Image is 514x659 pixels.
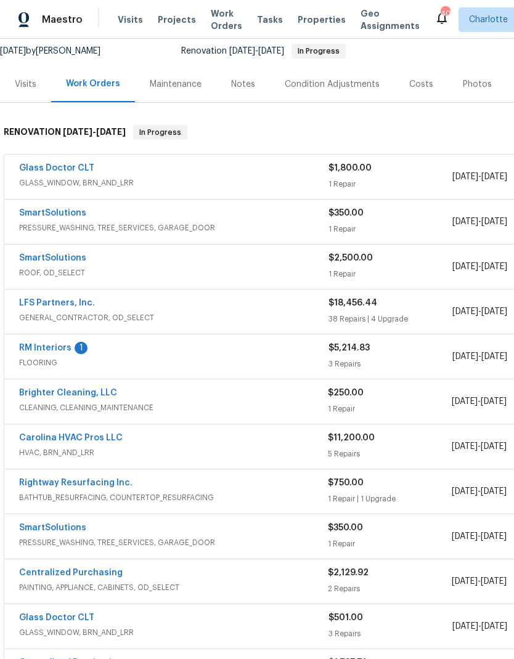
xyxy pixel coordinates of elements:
span: [DATE] [481,577,507,586]
span: [DATE] [481,622,507,631]
span: [DATE] [452,397,478,406]
span: $2,129.92 [328,568,369,577]
span: Geo Assignments [361,7,420,32]
span: - [452,575,507,588]
span: [DATE] [452,352,478,361]
div: 1 Repair [328,268,452,280]
span: [DATE] [481,217,507,226]
span: - [452,261,507,273]
span: [DATE] [481,172,507,181]
span: In Progress [293,47,345,55]
span: [DATE] [63,127,92,136]
div: Costs [409,78,433,91]
a: Brighter Cleaning, LLC [19,389,117,397]
a: Rightway Resurfacing Inc. [19,479,133,487]
span: Tasks [257,15,283,24]
span: [DATE] [452,532,478,541]
span: - [63,127,126,136]
a: RM Interiors [19,344,71,352]
div: 1 Repair [328,538,451,550]
span: - [452,440,507,453]
span: HVAC, BRN_AND_LRR [19,447,328,459]
div: 38 Repairs | 4 Upgrade [328,313,452,325]
div: 1 Repair [328,403,451,415]
span: - [452,305,507,318]
span: [DATE] [481,307,507,316]
span: BATHTUB_RESURFACING, COUNTERTOP_RESURFACING [19,491,328,504]
a: LFS Partners, Inc. [19,299,95,307]
span: [DATE] [452,262,478,271]
span: Renovation [181,47,346,55]
span: $18,456.44 [328,299,377,307]
span: PRESSURE_WASHING, TREE_SERVICES, GARAGE_DOOR [19,536,328,549]
span: Projects [158,14,196,26]
div: 1 Repair [328,223,452,235]
div: Maintenance [150,78,202,91]
span: - [452,350,507,363]
span: [DATE] [452,307,478,316]
span: GLASS_WINDOW, BRN_AND_LRR [19,177,328,189]
span: In Progress [134,126,186,139]
span: $501.00 [328,613,363,622]
span: GENERAL_CONTRACTOR, OD_SELECT [19,312,328,324]
span: [DATE] [481,397,507,406]
span: $5,214.83 [328,344,370,352]
span: $2,500.00 [328,254,373,262]
div: Visits [15,78,36,91]
div: 3 Repairs [328,628,452,640]
span: [DATE] [452,442,478,451]
span: [DATE] [452,217,478,226]
span: Work Orders [211,7,242,32]
div: 40 [441,7,449,20]
div: 5 Repairs [328,448,451,460]
span: Properties [298,14,346,26]
a: Glass Doctor CLT [19,613,94,622]
span: $250.00 [328,389,364,397]
span: $750.00 [328,479,364,487]
span: $350.00 [328,209,364,217]
span: [DATE] [452,487,478,496]
span: - [452,485,507,498]
div: 2 Repairs [328,583,451,595]
span: PRESSURE_WASHING, TREE_SERVICES, GARAGE_DOOR [19,222,328,234]
div: 1 Repair | 1 Upgrade [328,493,451,505]
span: [DATE] [452,172,478,181]
span: [DATE] [481,442,507,451]
span: - [452,530,507,543]
a: Carolina HVAC Pros LLC [19,434,123,442]
span: [DATE] [229,47,255,55]
span: $11,200.00 [328,434,375,442]
span: - [229,47,284,55]
div: 1 [75,342,88,354]
span: PAINTING, APPLIANCE, CABINETS, OD_SELECT [19,581,328,594]
span: Charlotte [469,14,508,26]
span: $1,800.00 [328,164,372,172]
span: Visits [118,14,143,26]
div: 3 Repairs [328,358,452,370]
span: - [452,395,507,408]
div: 1 Repair [328,178,452,190]
a: Centralized Purchasing [19,568,123,577]
a: SmartSolutions [19,209,86,217]
span: - [452,171,507,183]
span: CLEANING, CLEANING_MAINTENANCE [19,402,328,414]
h6: RENOVATION [4,125,126,140]
span: ROOF, OD_SELECT [19,267,328,279]
div: Photos [463,78,492,91]
a: SmartSolutions [19,524,86,532]
span: Maestro [42,14,83,26]
span: [DATE] [481,262,507,271]
span: GLASS_WINDOW, BRN_AND_LRR [19,626,328,639]
span: [DATE] [452,622,478,631]
span: [DATE] [258,47,284,55]
span: [DATE] [481,487,507,496]
span: - [452,620,507,633]
span: $350.00 [328,524,363,532]
span: [DATE] [481,532,507,541]
div: Notes [231,78,255,91]
span: FLOORING [19,357,328,369]
a: Glass Doctor CLT [19,164,94,172]
a: SmartSolutions [19,254,86,262]
div: Condition Adjustments [285,78,380,91]
span: [DATE] [96,127,126,136]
